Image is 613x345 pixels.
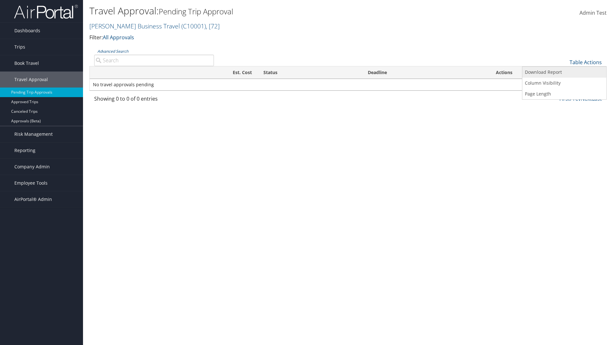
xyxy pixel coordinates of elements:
[14,159,50,175] span: Company Admin
[522,88,606,99] a: Page Length
[14,23,40,39] span: Dashboards
[14,4,78,19] img: airportal-logo.png
[14,142,35,158] span: Reporting
[14,55,39,71] span: Book Travel
[522,78,606,88] a: Column Visibility
[522,67,606,78] a: Download Report
[14,126,53,142] span: Risk Management
[14,39,25,55] span: Trips
[14,175,48,191] span: Employee Tools
[14,191,52,207] span: AirPortal® Admin
[14,72,48,88] span: Travel Approval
